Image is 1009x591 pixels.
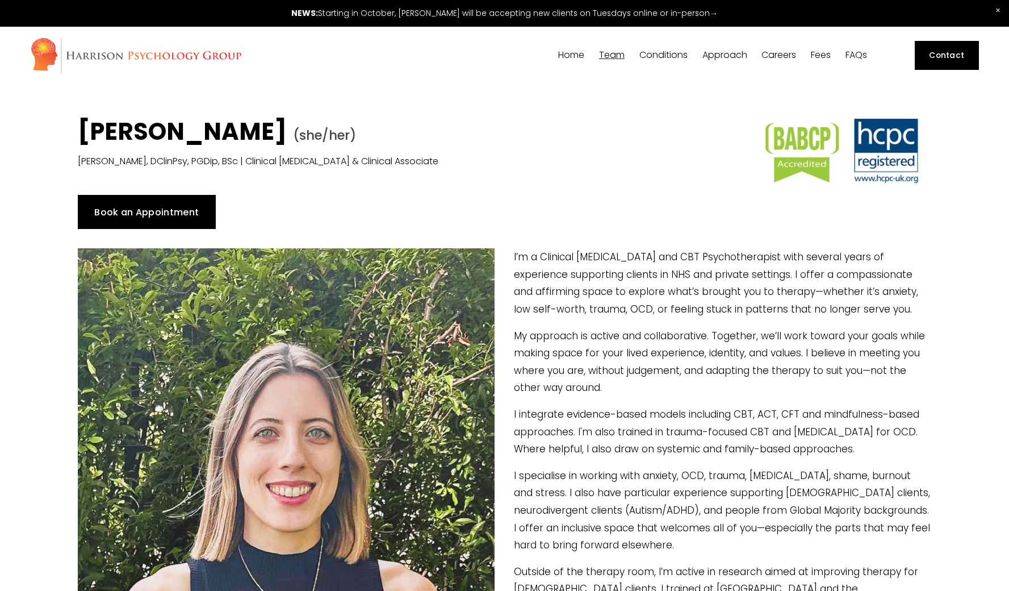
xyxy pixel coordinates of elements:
a: FAQs [845,50,867,61]
span: Approach [702,51,747,60]
strong: [PERSON_NAME] [78,115,287,148]
a: folder dropdown [702,50,747,61]
a: folder dropdown [639,50,688,61]
span: Conditions [639,51,688,60]
p: My approach is active and collaborative. Together, we’ll work toward your goals while making spac... [78,327,931,397]
span: Team [599,51,625,60]
span: (she/her) [293,126,356,144]
p: I integrate evidence-based models including CBT, ACT, CFT and mindfulness-based approaches. I'm a... [78,406,931,458]
a: folder dropdown [599,50,625,61]
a: Contact [915,41,979,70]
a: Careers [761,50,796,61]
p: [PERSON_NAME], DClinPsy, PGDip, BSc | Clinical [MEDICAL_DATA] & Clinical Associate [78,153,713,170]
p: I specialise in working with anxiety, OCD, trauma, [MEDICAL_DATA], shame, burnout and stress. I a... [78,467,931,554]
a: Fees [811,50,831,61]
img: Harrison Psychology Group [30,37,242,74]
a: Home [558,50,584,61]
p: I’m a Clinical [MEDICAL_DATA] and CBT Psychotherapist with several years of experience supporting... [78,248,931,318]
a: Book an Appointment [78,195,216,229]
